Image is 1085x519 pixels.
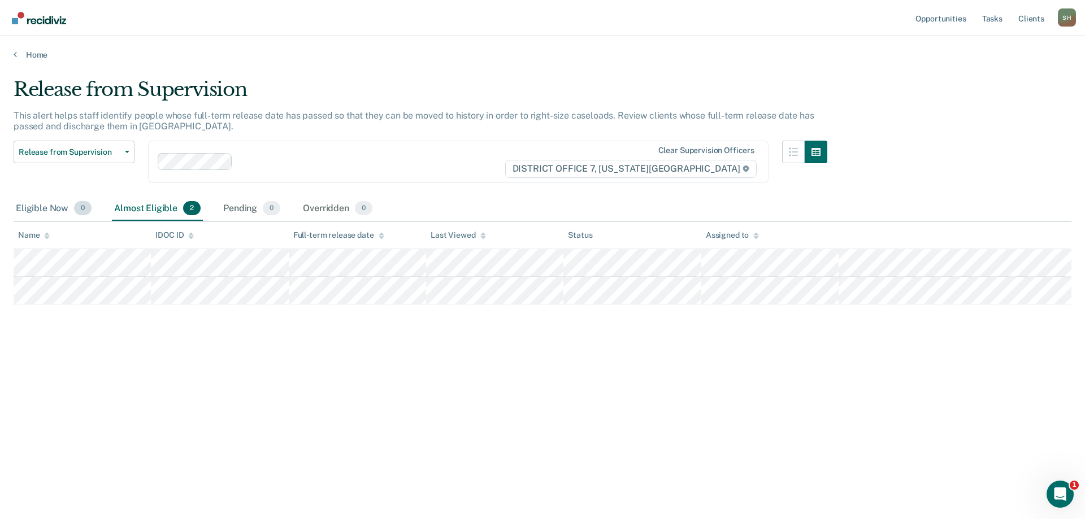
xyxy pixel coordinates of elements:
div: S H [1058,8,1076,27]
span: 0 [263,201,280,216]
span: 0 [74,201,92,216]
a: Home [14,50,1071,60]
div: Last Viewed [431,230,485,240]
div: Overridden0 [301,197,375,221]
span: Release from Supervision [19,147,120,157]
div: Pending0 [221,197,283,221]
span: 0 [355,201,372,216]
div: Assigned to [706,230,759,240]
div: Almost Eligible2 [112,197,203,221]
p: This alert helps staff identify people whose full-term release date has passed so that they can b... [14,110,814,132]
div: Eligible Now0 [14,197,94,221]
div: Status [568,230,592,240]
div: Clear supervision officers [658,146,754,155]
div: Release from Supervision [14,78,827,110]
button: Release from Supervision [14,141,134,163]
span: 2 [183,201,201,216]
div: Name [18,230,50,240]
img: Recidiviz [12,12,66,24]
iframe: Intercom live chat [1047,481,1074,508]
span: DISTRICT OFFICE 7, [US_STATE][GEOGRAPHIC_DATA] [505,160,757,178]
div: Full-term release date [293,230,384,240]
button: Profile dropdown button [1058,8,1076,27]
span: 1 [1070,481,1079,490]
div: IDOC ID [155,230,194,240]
